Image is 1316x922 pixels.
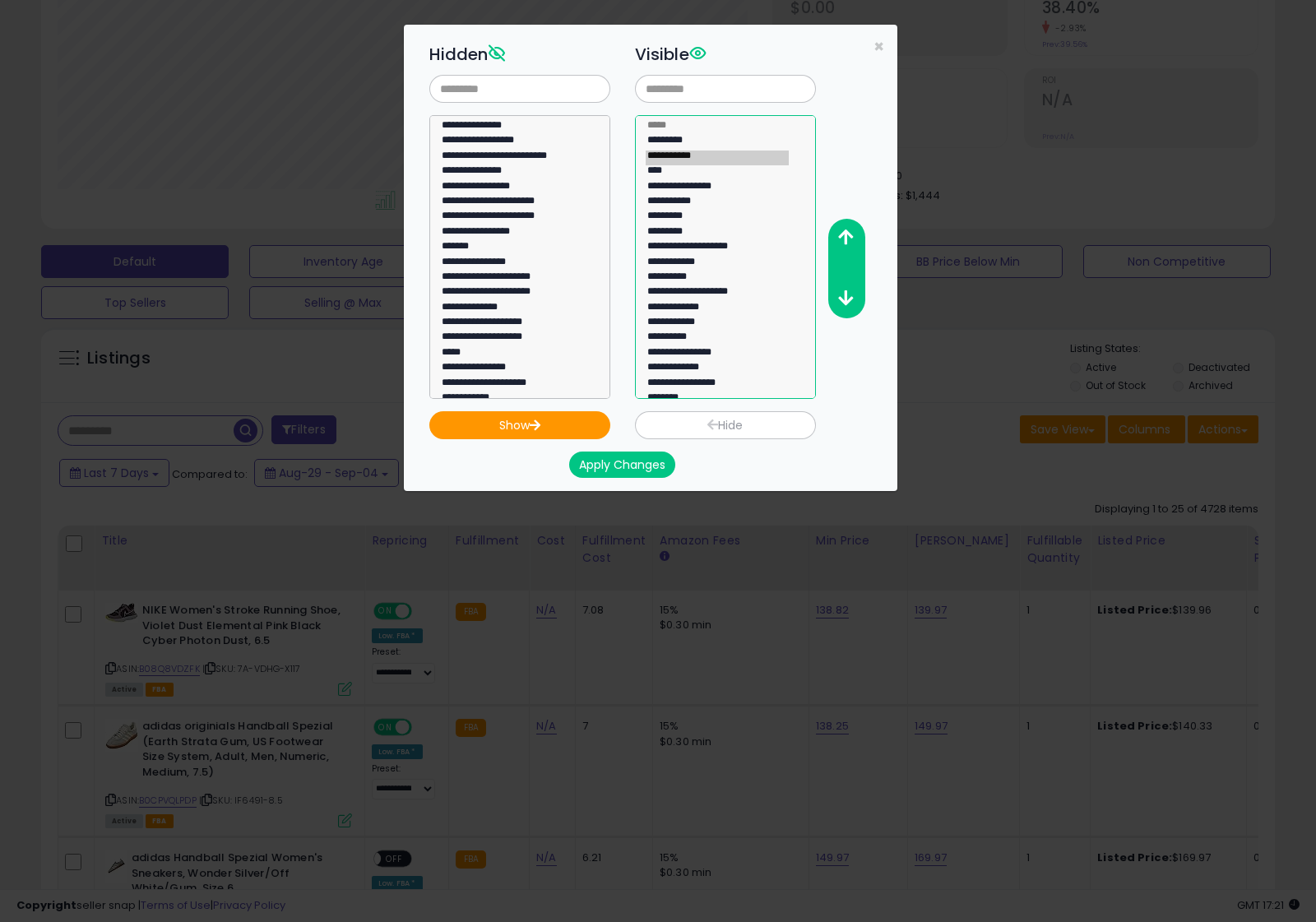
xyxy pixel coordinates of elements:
[569,452,675,478] button: Apply Changes
[429,42,610,67] h3: Hidden
[429,411,610,439] button: Show
[635,411,816,439] button: Hide
[873,35,884,58] span: ×
[635,42,816,67] h3: Visible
